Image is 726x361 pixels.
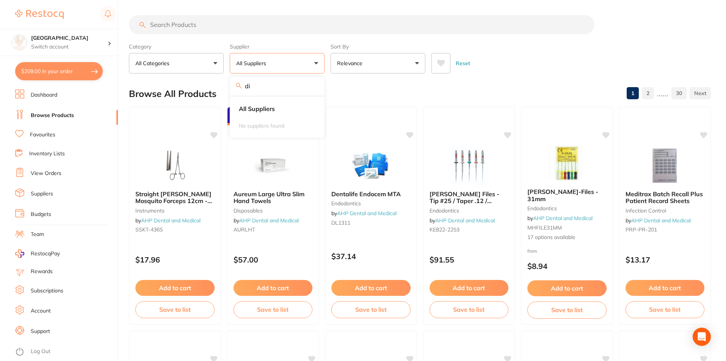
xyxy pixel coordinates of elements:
span: PRP-PR-201 [626,226,657,233]
a: Browse Products [31,112,74,119]
span: from [527,248,537,254]
b: Aureum Large Ultra Slim Hand Towels [234,191,313,205]
button: Add to cart [331,280,411,296]
span: KE822-2253 [430,226,459,233]
span: DL1311 [331,219,350,226]
span: Meditrax Batch Recall Plus Patient Record Sheets [626,190,703,205]
a: 2 [642,86,654,101]
div: Open Intercom Messenger [693,328,711,346]
img: Kerr TF Files - Tip #25 / Taper .12 / Length 23mm [444,147,494,184]
button: Add to cart [430,280,509,296]
p: $17.96 [135,255,215,264]
span: by [135,217,201,224]
img: Restocq Logo [15,10,64,19]
p: $8.94 [527,262,607,270]
button: All Suppliers [230,53,325,73]
span: [PERSON_NAME]-Files - 31mm [527,188,598,202]
span: RestocqPay [31,250,60,258]
button: Save to list [234,301,313,318]
img: Aureum Large Ultra Slim Hand Towels [248,147,298,184]
small: instruments [135,208,215,214]
button: Add to cart [234,280,313,296]
a: Favourites [30,131,55,139]
a: AHP Dental and Medical [337,210,397,217]
p: $37.14 [331,252,411,261]
a: RestocqPay [15,249,60,258]
p: $91.55 [430,255,509,264]
button: Log Out [15,346,116,358]
b: Straight Halstead Mosquito Forceps 12cm - SSKT436S [135,191,215,205]
p: All Categories [135,59,172,67]
p: $57.00 [234,255,313,264]
span: by [430,217,495,224]
button: Save to list [626,301,705,318]
span: Dentalife Endocem MTA [331,190,401,198]
a: Support [31,328,50,335]
button: Save to list [331,301,411,318]
a: Suppliers [31,190,53,198]
a: AHP Dental and Medical [141,217,201,224]
a: AHP Dental and Medical [631,217,691,224]
b: Mani H-Files - 31mm [527,188,607,202]
h4: Lakes Boulevard Dental [31,34,108,42]
b: Meditrax Batch Recall Plus Patient Record Sheets [626,191,705,205]
span: by [626,217,691,224]
div: Bulk Discounts [227,107,319,125]
a: Subscriptions [31,287,63,295]
a: Log Out [31,348,50,355]
button: Save to list [430,301,509,318]
button: Save to list [135,301,215,318]
li: Clear selection [233,101,321,117]
h2: Browse All Products [129,89,216,99]
label: Category [129,43,224,50]
a: AHP Dental and Medical [533,215,593,222]
a: Inventory Lists [29,150,65,158]
p: ...... [657,89,668,98]
p: Switch account [31,43,108,51]
button: Relevance [331,53,425,73]
span: SSKT-436S [135,226,163,233]
strong: All Suppliers [239,105,275,112]
button: Add to cart [135,280,215,296]
img: Dentalife Endocem MTA [346,147,395,184]
span: by [234,217,299,224]
span: [PERSON_NAME] Files - Tip #25 / Taper .12 / Length 23mm [430,190,499,212]
a: AHP Dental and Medical [239,217,299,224]
input: Search Products [129,15,594,34]
button: Add to cart [626,280,705,296]
a: AHP Dental and Medical [435,217,495,224]
a: View Orders [31,170,61,177]
b: Dentalife Endocem MTA [331,191,411,197]
button: $209.00 in your order [15,62,103,80]
span: 17 options available [527,234,607,241]
span: AURLHT [234,226,255,233]
a: Account [31,307,51,315]
a: 30 [671,86,687,101]
label: Sort By [331,43,425,50]
input: Search supplier [230,77,325,95]
a: Dashboard [31,91,57,99]
label: Supplier [230,43,325,50]
a: 1 [627,86,639,101]
span: by [331,210,397,217]
span: Aureum Large Ultra Slim Hand Towels [234,190,304,205]
img: RestocqPay [15,249,24,258]
img: Meditrax Batch Recall Plus Patient Record Sheets [640,147,690,184]
button: All Categories [129,53,224,73]
p: Relevance [337,59,365,67]
a: Rewards [31,268,53,275]
b: Kerr TF Files - Tip #25 / Taper .12 / Length 23mm [430,191,509,205]
button: Save to list [527,302,607,318]
small: endodontics [527,205,607,211]
small: infection control [626,208,705,214]
p: $13.17 [626,255,705,264]
img: Lakes Boulevard Dental [12,35,27,50]
img: Straight Halstead Mosquito Forceps 12cm - SSKT436S [150,147,199,184]
a: Budgets [31,211,51,218]
button: Reset [453,53,472,73]
span: Straight [PERSON_NAME] Mosquito Forceps 12cm - SSKT436S [135,190,212,212]
img: Mani H-Files - 31mm [542,144,591,182]
a: Restocq Logo [15,6,64,23]
small: endodontics [331,200,411,206]
small: disposables [234,208,313,214]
